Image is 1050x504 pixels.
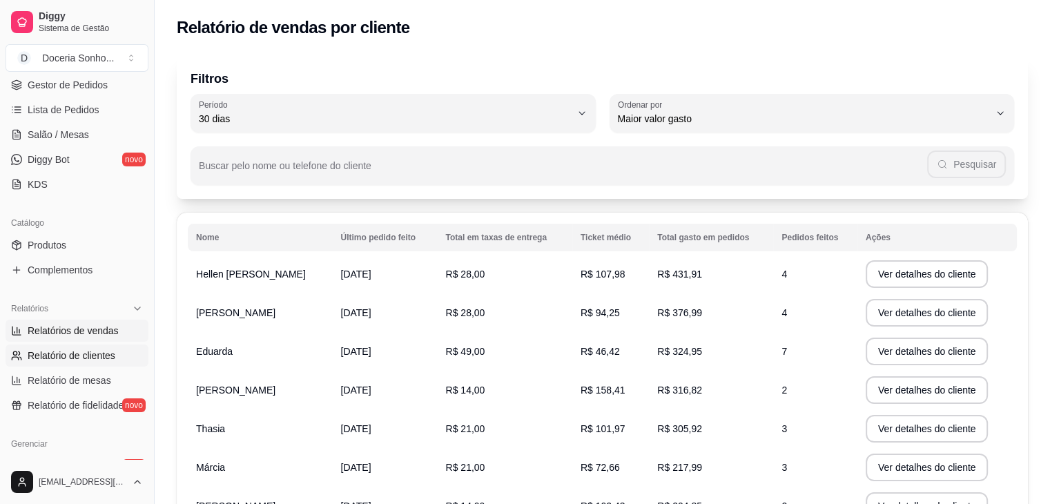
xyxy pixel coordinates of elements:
th: Último pedido feito [332,224,437,251]
a: Entregadoresnovo [6,455,148,477]
th: Total em taxas de entrega [437,224,572,251]
span: R$ 94,25 [581,307,620,318]
a: Salão / Mesas [6,124,148,146]
span: [EMAIL_ADDRESS][DOMAIN_NAME] [39,476,126,487]
span: KDS [28,177,48,191]
th: Ticket médio [572,224,649,251]
span: R$ 316,82 [657,385,702,396]
a: DiggySistema de Gestão [6,6,148,39]
label: Ordenar por [618,99,667,110]
span: R$ 305,92 [657,423,702,434]
span: 3 [781,423,787,434]
a: Complementos [6,259,148,281]
button: Select a team [6,44,148,72]
span: R$ 14,00 [445,385,485,396]
span: Salão / Mesas [28,128,89,142]
a: KDS [6,173,148,195]
button: Ver detalhes do cliente [866,338,989,365]
button: Ver detalhes do cliente [866,260,989,288]
span: Eduarda [196,346,233,357]
button: Ver detalhes do cliente [866,299,989,327]
a: Relatório de fidelidadenovo [6,394,148,416]
span: R$ 101,97 [581,423,625,434]
span: Diggy Bot [28,153,70,166]
span: 2 [781,385,787,396]
span: R$ 28,00 [445,269,485,280]
button: Ver detalhes do cliente [866,376,989,404]
span: Produtos [28,238,66,252]
th: Ações [857,224,1017,251]
span: R$ 21,00 [445,462,485,473]
span: Sistema de Gestão [39,23,143,34]
div: Catálogo [6,212,148,234]
a: Relatório de mesas [6,369,148,391]
span: Diggy [39,10,143,23]
a: Gestor de Pedidos [6,74,148,96]
span: Complementos [28,263,93,277]
span: R$ 72,66 [581,462,620,473]
label: Período [199,99,232,110]
span: [DATE] [340,462,371,473]
span: Entregadores [28,459,86,473]
button: Período30 dias [191,94,596,133]
span: Relatórios [11,303,48,314]
a: Relatórios de vendas [6,320,148,342]
span: R$ 376,99 [657,307,702,318]
div: Gerenciar [6,433,148,455]
button: Ver detalhes do cliente [866,415,989,443]
button: Ver detalhes do cliente [866,454,989,481]
span: [DATE] [340,385,371,396]
th: Total gasto em pedidos [649,224,773,251]
span: R$ 217,99 [657,462,702,473]
span: Relatórios de vendas [28,324,119,338]
th: Pedidos feitos [773,224,857,251]
span: R$ 49,00 [445,346,485,357]
span: [DATE] [340,346,371,357]
span: Maior valor gasto [618,112,990,126]
span: Lista de Pedidos [28,103,99,117]
span: 7 [781,346,787,357]
span: R$ 46,42 [581,346,620,357]
th: Nome [188,224,332,251]
div: Doceria Sonho ... [42,51,114,65]
span: 4 [781,269,787,280]
span: D [17,51,31,65]
a: Produtos [6,234,148,256]
span: Relatório de mesas [28,374,111,387]
button: Ordenar porMaior valor gasto [610,94,1015,133]
span: R$ 431,91 [657,269,702,280]
span: R$ 21,00 [445,423,485,434]
span: R$ 28,00 [445,307,485,318]
span: [DATE] [340,423,371,434]
a: Diggy Botnovo [6,148,148,171]
span: 3 [781,462,787,473]
span: Thasia [196,423,225,434]
span: Gestor de Pedidos [28,78,108,92]
span: R$ 107,98 [581,269,625,280]
span: [DATE] [340,269,371,280]
input: Buscar pelo nome ou telefone do cliente [199,164,927,178]
span: 30 dias [199,112,571,126]
a: Relatório de clientes [6,345,148,367]
span: Márcia [196,462,225,473]
span: Hellen [PERSON_NAME] [196,269,306,280]
span: [PERSON_NAME] [196,307,275,318]
span: [DATE] [340,307,371,318]
h2: Relatório de vendas por cliente [177,17,410,39]
span: R$ 158,41 [581,385,625,396]
button: [EMAIL_ADDRESS][DOMAIN_NAME] [6,465,148,498]
p: Filtros [191,69,1014,88]
span: Relatório de fidelidade [28,398,124,412]
span: R$ 324,95 [657,346,702,357]
span: Relatório de clientes [28,349,115,362]
a: Lista de Pedidos [6,99,148,121]
span: 4 [781,307,787,318]
span: [PERSON_NAME] [196,385,275,396]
